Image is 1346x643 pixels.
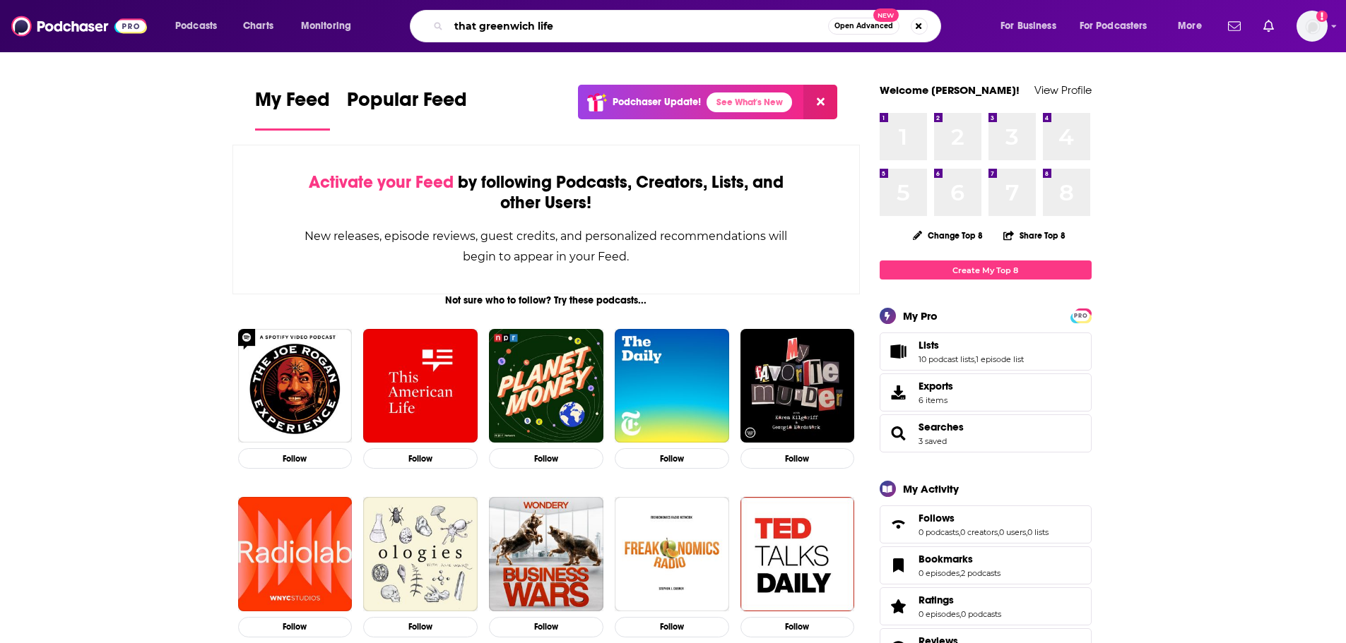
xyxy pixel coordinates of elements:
[347,88,467,131] a: Popular Feed
[998,527,999,537] span: ,
[238,617,353,637] button: Follow
[885,555,913,575] a: Bookmarks
[238,448,353,469] button: Follow
[880,505,1092,543] span: Follows
[1026,527,1027,537] span: ,
[363,497,478,611] img: Ologies with Alie Ward
[1297,11,1328,42] span: Logged in as gabrielle.gantz
[919,609,960,619] a: 0 episodes
[880,83,1020,97] a: Welcome [PERSON_NAME]!
[903,309,938,323] div: My Pro
[974,354,976,364] span: ,
[880,546,1092,584] span: Bookmarks
[976,354,1024,364] a: 1 episode list
[1073,310,1090,320] a: PRO
[919,395,953,405] span: 6 items
[309,172,454,193] span: Activate your Feed
[991,15,1074,37] button: open menu
[903,482,959,495] div: My Activity
[885,596,913,616] a: Ratings
[1258,14,1280,38] a: Show notifications dropdown
[255,88,330,120] span: My Feed
[1073,311,1090,321] span: PRO
[740,617,855,637] button: Follow
[919,553,973,565] span: Bookmarks
[449,15,828,37] input: Search podcasts, credits, & more...
[707,92,792,112] a: See What's New
[959,527,960,537] span: ,
[904,227,992,244] button: Change Top 8
[919,594,954,606] span: Ratings
[960,568,961,578] span: ,
[489,329,603,443] img: Planet Money
[175,16,217,36] span: Podcasts
[1297,11,1328,42] button: Show profile menu
[960,609,961,619] span: ,
[740,497,855,611] img: TED Talks Daily
[885,423,913,443] a: Searches
[834,23,893,30] span: Open Advanced
[489,617,603,637] button: Follow
[740,448,855,469] button: Follow
[919,421,964,433] a: Searches
[740,329,855,443] a: My Favorite Murder with Karen Kilgariff and Georgia Hardstark
[919,512,955,524] span: Follows
[960,527,998,537] a: 0 creators
[243,16,273,36] span: Charts
[873,8,899,22] span: New
[423,10,955,42] div: Search podcasts, credits, & more...
[363,617,478,637] button: Follow
[363,329,478,443] img: This American Life
[489,497,603,611] a: Business Wars
[999,527,1026,537] a: 0 users
[238,329,353,443] img: The Joe Rogan Experience
[291,15,370,37] button: open menu
[1070,15,1168,37] button: open menu
[919,553,1000,565] a: Bookmarks
[919,339,1024,351] a: Lists
[1168,15,1220,37] button: open menu
[234,15,282,37] a: Charts
[165,15,235,37] button: open menu
[347,88,467,120] span: Popular Feed
[1222,14,1246,38] a: Show notifications dropdown
[885,383,913,402] span: Exports
[885,342,913,361] a: Lists
[1178,16,1202,36] span: More
[1034,83,1092,97] a: View Profile
[880,260,1092,280] a: Create My Top 8
[919,527,959,537] a: 0 podcasts
[919,436,947,446] a: 3 saved
[880,414,1092,452] span: Searches
[489,448,603,469] button: Follow
[11,13,147,40] img: Podchaser - Follow, Share and Rate Podcasts
[880,373,1092,411] a: Exports
[961,568,1000,578] a: 2 podcasts
[880,332,1092,371] span: Lists
[885,515,913,534] a: Follows
[1003,222,1066,249] button: Share Top 8
[919,594,1001,606] a: Ratings
[880,587,1092,625] span: Ratings
[1000,16,1056,36] span: For Business
[232,294,861,306] div: Not sure who to follow? Try these podcasts...
[1297,11,1328,42] img: User Profile
[615,497,729,611] img: Freakonomics Radio
[304,226,789,267] div: New releases, episode reviews, guest credits, and personalized recommendations will begin to appe...
[919,380,953,392] span: Exports
[961,609,1001,619] a: 0 podcasts
[255,88,330,131] a: My Feed
[615,329,729,443] img: The Daily
[828,18,899,35] button: Open AdvancedNew
[1027,527,1049,537] a: 0 lists
[238,497,353,611] img: Radiolab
